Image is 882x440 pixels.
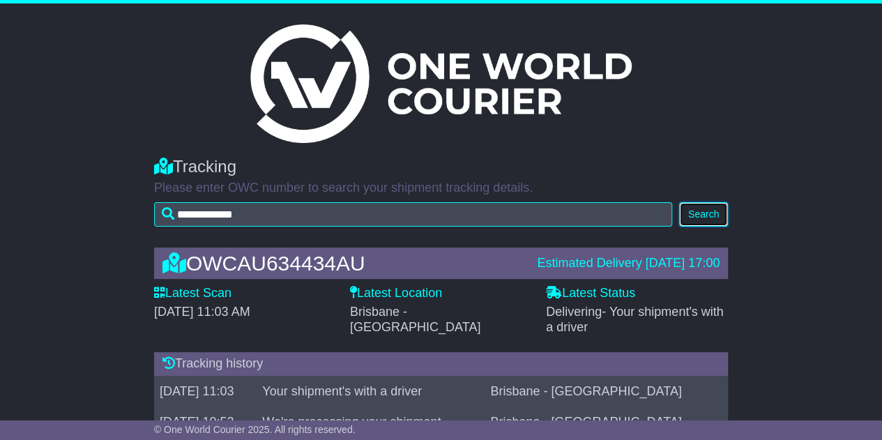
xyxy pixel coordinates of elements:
img: Light [250,24,631,143]
td: We're processing your shipment [257,407,485,437]
div: Estimated Delivery [DATE] 17:00 [537,256,720,271]
span: © One World Courier 2025. All rights reserved. [154,424,356,435]
div: Tracking [154,157,728,177]
td: [DATE] 11:03 [154,376,257,407]
span: Brisbane - [GEOGRAPHIC_DATA] [350,305,480,334]
label: Latest Scan [154,286,231,301]
td: Brisbane - [GEOGRAPHIC_DATA] [485,407,728,437]
td: Brisbane - [GEOGRAPHIC_DATA] [485,376,728,407]
span: [DATE] 11:03 AM [154,305,250,319]
div: Tracking history [154,352,728,376]
span: Delivering [546,305,724,334]
div: OWCAU634434AU [155,252,531,275]
label: Latest Status [546,286,635,301]
button: Search [679,202,728,227]
td: Your shipment's with a driver [257,376,485,407]
label: Latest Location [350,286,442,301]
p: Please enter OWC number to search your shipment tracking details. [154,181,728,196]
span: - Your shipment's with a driver [546,305,724,334]
td: [DATE] 10:52 [154,407,257,437]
